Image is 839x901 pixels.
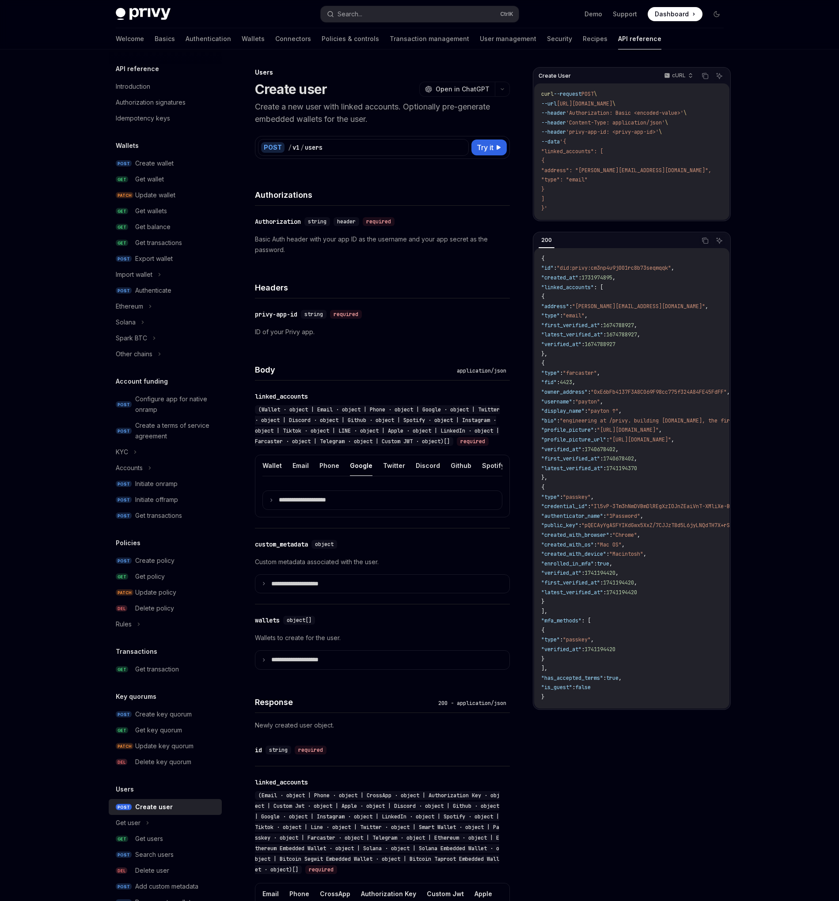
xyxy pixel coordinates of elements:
div: Create policy [135,555,175,566]
a: Policies & controls [322,28,379,49]
span: "[URL][DOMAIN_NAME]" [609,436,671,443]
div: Get transactions [135,510,182,521]
a: GETGet wallet [109,171,222,187]
span: GET [116,666,128,673]
span: DEL [116,605,127,612]
span: --header [541,128,566,136]
span: : [585,407,588,415]
span: , [609,560,612,567]
div: Export wallet [135,253,173,264]
span: object [315,541,334,548]
span: PATCH [116,192,133,199]
span: : [557,379,560,386]
span: "type" [541,369,560,377]
span: : [581,341,585,348]
a: POSTCreate a terms of service agreement [109,418,222,444]
div: Idempotency keys [116,113,170,124]
span: 'Content-Type: application/json' [566,119,665,126]
button: Phone [319,455,339,476]
span: : [ [594,284,603,291]
span: "first_verified_at" [541,322,600,329]
a: Connectors [275,28,311,49]
span: POST [116,160,132,167]
a: POSTAdd custom metadata [109,878,222,894]
button: Ask AI [714,235,725,246]
span: , [622,541,625,548]
span: 1731974895 [581,274,612,281]
a: User management [480,28,536,49]
div: Search... [338,9,362,19]
div: Solana [116,317,136,328]
div: Initiate onramp [135,479,178,489]
p: cURL [672,72,686,79]
a: Security [547,28,572,49]
span: , [705,303,708,310]
span: 1674788927 [606,331,637,338]
span: "verified_at" [541,446,581,453]
p: Custom metadata associated with the user. [255,557,510,567]
a: GETGet policy [109,569,222,584]
span: "Mac OS" [597,541,622,548]
span: "credential_id" [541,503,588,510]
span: Try it [477,142,494,153]
span: --url [541,100,557,107]
span: GET [116,836,128,842]
span: \ [683,109,687,117]
span: POST [116,497,132,503]
span: , [671,436,674,443]
a: POSTGet transactions [109,508,222,524]
a: API reference [618,28,661,49]
div: KYC [116,447,128,457]
a: POSTConfigure app for native onramp [109,391,222,418]
span: "authenticator_name" [541,513,603,520]
a: POSTInitiate offramp [109,492,222,508]
div: Ethereum [116,301,143,312]
a: GETGet balance [109,219,222,235]
span: 'privy-app-id: <privy-app-id>' [566,128,659,136]
span: \ [612,100,615,107]
div: Get users [135,833,163,844]
h5: Account funding [116,376,168,387]
span: : [560,494,563,501]
span: --header [541,119,566,126]
button: Open in ChatGPT [419,82,495,97]
span: , [612,274,615,281]
span: "did:privy:cm3np4u9j001rc8b73seqmqqk" [557,264,671,271]
span: "farcaster" [563,369,597,377]
span: --request [554,90,581,98]
span: , [634,455,637,462]
span: , [637,331,640,338]
span: 1741194420 [585,569,615,577]
span: : [572,398,575,405]
span: , [634,322,637,329]
a: Introduction [109,79,222,94]
span: "username" [541,398,572,405]
span: : [606,436,609,443]
span: } [541,186,544,193]
span: \ [594,90,597,98]
span: "id" [541,264,554,271]
a: Transaction management [390,28,469,49]
div: users [305,143,323,152]
span: { [541,293,544,300]
span: : [600,455,603,462]
span: : [560,369,563,377]
span: , [659,426,662,434]
div: privy-app-id [255,310,297,319]
button: Ask AI [714,70,725,82]
span: DEL [116,867,127,874]
span: "[PERSON_NAME][EMAIL_ADDRESS][DOMAIN_NAME]" [572,303,705,310]
div: custom_metadata [255,540,308,549]
div: Authenticate [135,285,171,296]
span: : [600,322,603,329]
span: { [541,360,544,367]
span: 'Authorization: Basic <encoded-value>' [566,109,683,117]
div: Update policy [135,587,176,598]
span: "display_name" [541,407,585,415]
div: Create user [135,802,173,812]
img: dark logo [116,8,171,20]
span: \ [665,119,668,126]
a: GETGet transactions [109,235,222,251]
span: "Il5vP-3Tm3hNmDVBmDlREgXzIOJnZEaiVnT-XMliXe-BufP9GL1-d3qhozk9IkZwQ_" [591,503,801,510]
span: "latest_verified_at" [541,331,603,338]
